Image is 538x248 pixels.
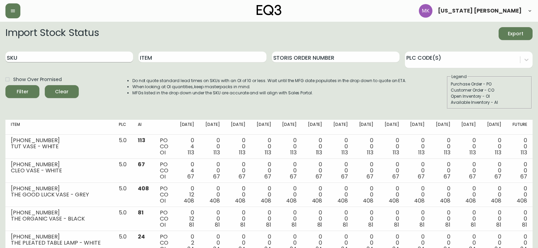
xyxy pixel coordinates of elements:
span: 67 [418,173,425,180]
span: 67 [520,173,527,180]
span: 113 [290,149,297,156]
img: ea5e0531d3ed94391639a5d1768dbd68 [419,4,432,18]
div: 0 0 [410,137,425,156]
span: 81 [215,221,220,229]
div: 0 0 [333,210,348,228]
th: [DATE] [251,120,276,135]
div: 0 0 [333,137,348,156]
button: Clear [45,85,79,98]
span: 408 [465,197,476,205]
span: Export [504,30,527,38]
div: PO CO [160,186,168,204]
div: 0 0 [205,210,220,228]
span: 113 [367,149,373,156]
span: 81 [343,221,348,229]
div: 0 0 [282,137,297,156]
span: 67 [469,173,476,180]
span: 67 [495,173,501,180]
th: AI [132,120,154,135]
div: 0 0 [308,161,322,180]
div: Open Inventory - OI [451,93,528,99]
div: 0 0 [410,161,425,180]
div: 0 0 [205,161,220,180]
div: 0 0 [359,137,373,156]
div: [PHONE_NUMBER] [11,186,108,192]
span: 408 [312,197,322,205]
span: 81 [522,221,527,229]
th: Item [5,120,113,135]
th: [DATE] [328,120,353,135]
div: 0 0 [410,210,425,228]
span: 113 [239,149,245,156]
span: 113 [341,149,348,156]
th: [DATE] [302,120,328,135]
span: 113 [188,149,194,156]
span: 81 [471,221,476,229]
div: [PHONE_NUMBER] [11,161,108,168]
span: OI [160,149,166,156]
span: 67 [239,173,245,180]
span: 113 [138,136,145,144]
span: 67 [367,173,373,180]
div: THE PLEATED TABLE LAMP - WHITE [11,240,108,246]
span: 408 [209,197,220,205]
div: CLEO VASE - WHITE [11,168,108,174]
span: 81 [420,221,425,229]
span: 113 [521,149,527,156]
div: 0 0 [231,210,245,228]
div: 0 0 [282,161,297,180]
span: 67 [392,173,399,180]
span: 81 [292,221,297,229]
th: [DATE] [405,120,430,135]
span: 408 [337,197,348,205]
span: 113 [265,149,271,156]
span: OI [160,173,166,180]
th: [DATE] [277,120,302,135]
div: 0 0 [384,186,399,204]
span: 408 [517,197,527,205]
div: 0 0 [384,161,399,180]
span: 81 [394,221,399,229]
span: Show Over Promised [13,76,62,83]
div: Available Inventory - AI [451,99,528,106]
button: Export [499,27,533,40]
span: 81 [317,221,322,229]
div: 0 0 [359,210,373,228]
div: 0 0 [333,161,348,180]
div: 0 0 [231,137,245,156]
span: 408 [138,185,149,192]
div: 0 0 [512,210,527,228]
span: 113 [469,149,476,156]
h2: Import Stock Status [5,27,99,40]
div: 0 0 [512,161,527,180]
td: 5.0 [113,183,132,207]
th: [DATE] [481,120,507,135]
th: [DATE] [353,120,379,135]
span: 81 [189,221,194,229]
div: 0 0 [435,210,450,228]
span: 408 [491,197,501,205]
td: 5.0 [113,135,132,159]
div: 0 0 [308,186,322,204]
li: When looking at OI quantities, keep masterpacks in mind. [132,84,407,90]
div: 0 0 [461,161,476,180]
td: 5.0 [113,207,132,231]
div: 0 0 [308,210,322,228]
span: 67 [444,173,450,180]
th: PLC [113,120,132,135]
span: 81 [266,221,271,229]
span: 408 [286,197,297,205]
th: [DATE] [200,120,225,135]
span: 67 [290,173,297,180]
div: 0 0 [435,186,450,204]
td: 5.0 [113,159,132,183]
div: THE GOOD LUCK VASE - GREY [11,192,108,198]
div: 0 0 [461,137,476,156]
span: 81 [445,221,450,229]
th: [DATE] [174,120,200,135]
span: 113 [495,149,501,156]
div: 0 0 [205,186,220,204]
div: 0 0 [359,186,373,204]
div: 0 0 [256,186,271,204]
div: 0 0 [231,161,245,180]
